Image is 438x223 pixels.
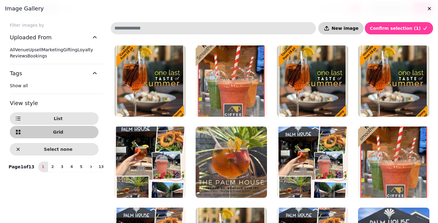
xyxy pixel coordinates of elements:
[69,165,74,169] span: 4
[277,45,348,117] img: Breakfast Palm-33.jpg
[10,99,98,108] h3: View style
[10,83,28,88] span: Show all
[5,22,103,28] label: Filter images by
[50,165,55,169] span: 2
[41,165,46,169] span: 1
[10,47,98,64] div: Uploaded From
[10,47,15,52] span: All
[5,5,433,12] h3: Image gallery
[318,22,364,34] button: New image
[10,112,98,125] button: List
[370,26,421,30] span: Confirm selection ( 1 )
[38,162,48,172] button: 1
[63,47,78,52] span: Gifting
[10,28,98,47] button: Uploaded From
[23,116,93,121] span: List
[57,162,67,172] button: 3
[15,47,28,52] span: Venue
[86,162,96,172] button: next
[365,22,433,34] button: Confirm selection (1)
[60,165,65,169] span: 3
[99,165,104,169] span: 13
[76,162,86,172] button: 5
[79,165,84,169] span: 5
[277,127,348,198] img: Minimalist Interior Design Newsletter-35.jpg
[10,83,98,94] div: Tags
[358,45,429,117] img: Breakfast Palm-32.jpg
[23,147,93,151] span: Select none
[114,45,186,117] img: Breakfast Palm-35.jpg
[10,126,98,138] button: Grid
[38,162,106,172] nav: Pagination
[10,143,98,155] button: Select none
[114,127,186,198] img: Minimalist Interior Design Newsletter-36.jpg
[196,45,267,117] img: SMOOTHY-3.jpg
[358,127,429,198] img: SMOOTHY-2.jpg
[6,164,37,170] p: Page 1 of 13
[96,162,106,172] button: 13
[42,47,63,52] span: Marketing
[10,53,27,58] span: Reviews
[196,127,267,198] img: USE THIS FOOTER -13.jpg
[48,162,58,172] button: 2
[27,53,47,58] span: Bookings
[67,162,77,172] button: 4
[332,26,358,30] span: New image
[78,47,93,52] span: Loyalty
[10,64,98,83] button: Tags
[29,47,42,52] span: Upsell
[23,130,93,134] span: Grid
